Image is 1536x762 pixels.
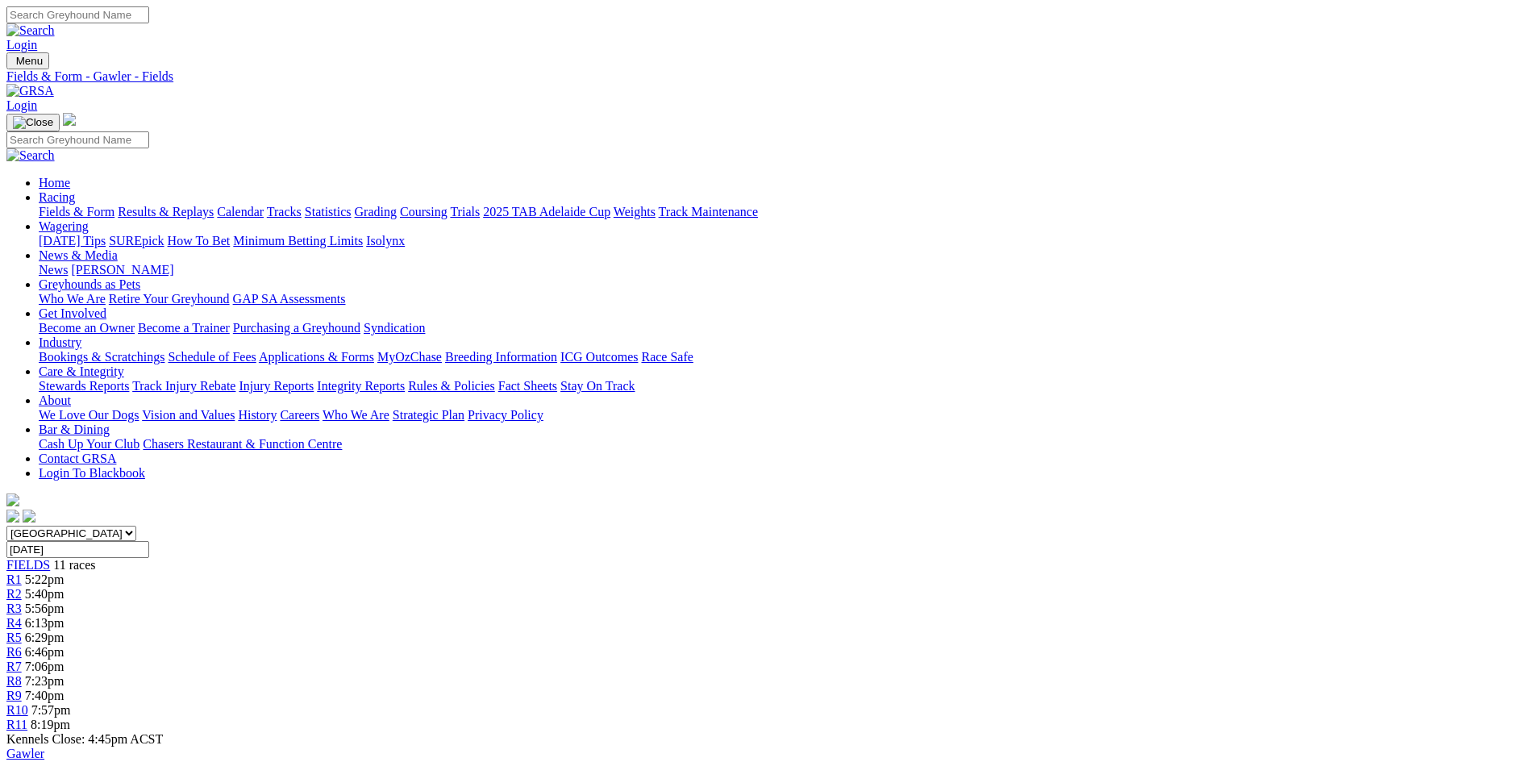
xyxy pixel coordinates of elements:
div: About [39,408,1530,423]
div: Racing [39,205,1530,219]
a: Track Maintenance [659,205,758,219]
a: Purchasing a Greyhound [233,321,360,335]
a: Stay On Track [560,379,635,393]
a: 2025 TAB Adelaide Cup [483,205,610,219]
a: Bookings & Scratchings [39,350,164,364]
a: We Love Our Dogs [39,408,139,422]
a: Breeding Information [445,350,557,364]
div: Fields & Form - Gawler - Fields [6,69,1530,84]
a: Coursing [400,205,447,219]
a: GAP SA Assessments [233,292,346,306]
a: Tracks [267,205,302,219]
a: R3 [6,602,22,615]
a: R8 [6,674,22,688]
a: Gawler [6,747,44,760]
img: Close [13,116,53,129]
a: R11 [6,718,27,731]
a: R10 [6,703,28,717]
span: 5:56pm [25,602,65,615]
span: 5:22pm [25,573,65,586]
a: Schedule of Fees [168,350,256,364]
a: Become an Owner [39,321,135,335]
a: R6 [6,645,22,659]
a: How To Bet [168,234,231,248]
span: R1 [6,573,22,586]
span: 11 races [53,558,95,572]
a: Racing [39,190,75,204]
a: [DATE] Tips [39,234,106,248]
a: Greyhounds as Pets [39,277,140,291]
img: twitter.svg [23,510,35,523]
a: Who We Are [39,292,106,306]
a: Get Involved [39,306,106,320]
a: Isolynx [366,234,405,248]
a: News & Media [39,248,118,262]
a: [PERSON_NAME] [71,263,173,277]
div: News & Media [39,263,1530,277]
a: Become a Trainer [138,321,230,335]
a: Weights [614,205,656,219]
a: Stewards Reports [39,379,129,393]
button: Toggle navigation [6,114,60,131]
span: 6:13pm [25,616,65,630]
a: FIELDS [6,558,50,572]
a: Cash Up Your Club [39,437,139,451]
a: Retire Your Greyhound [109,292,230,306]
a: R4 [6,616,22,630]
a: Integrity Reports [317,379,405,393]
img: GRSA [6,84,54,98]
a: Race Safe [641,350,693,364]
a: Wagering [39,219,89,233]
img: facebook.svg [6,510,19,523]
img: logo-grsa-white.png [6,493,19,506]
a: Bar & Dining [39,423,110,436]
span: 6:29pm [25,631,65,644]
a: Injury Reports [239,379,314,393]
a: Chasers Restaurant & Function Centre [143,437,342,451]
input: Search [6,6,149,23]
a: R7 [6,660,22,673]
div: Greyhounds as Pets [39,292,1530,306]
a: Vision and Values [142,408,235,422]
img: Search [6,23,55,38]
span: 8:19pm [31,718,70,731]
a: Home [39,176,70,189]
span: 6:46pm [25,645,65,659]
a: Contact GRSA [39,452,116,465]
a: Trials [450,205,480,219]
a: Strategic Plan [393,408,464,422]
input: Select date [6,541,149,558]
a: R9 [6,689,22,702]
a: Calendar [217,205,264,219]
a: R2 [6,587,22,601]
input: Search [6,131,149,148]
a: Results & Replays [118,205,214,219]
span: 7:40pm [25,689,65,702]
a: Grading [355,205,397,219]
span: Kennels Close: 4:45pm ACST [6,732,163,746]
a: MyOzChase [377,350,442,364]
span: 5:40pm [25,587,65,601]
a: Industry [39,335,81,349]
div: Bar & Dining [39,437,1530,452]
span: R5 [6,631,22,644]
div: Wagering [39,234,1530,248]
button: Toggle navigation [6,52,49,69]
a: Care & Integrity [39,364,124,378]
a: News [39,263,68,277]
span: 7:23pm [25,674,65,688]
div: Get Involved [39,321,1530,335]
a: Privacy Policy [468,408,543,422]
a: Track Injury Rebate [132,379,235,393]
a: Statistics [305,205,352,219]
